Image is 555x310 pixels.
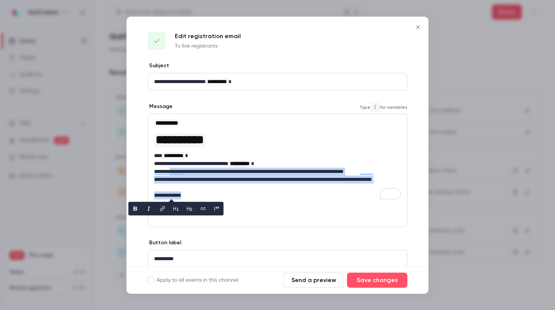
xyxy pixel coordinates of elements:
[175,32,241,41] p: Edit registration email
[148,62,169,69] label: Subject
[284,273,344,288] button: Send a preview
[148,239,181,247] label: Button label
[156,202,168,214] button: link
[148,73,407,90] div: editor
[148,276,238,284] label: Apply to all events in this channel
[370,103,379,112] code: {
[148,114,407,204] div: To enrich screen reader interactions, please activate Accessibility in Grammarly extension settings
[175,42,241,50] p: To live registrants
[148,114,407,204] div: editor
[129,202,141,214] button: bold
[410,20,425,35] button: Close
[359,103,407,112] span: Type for variables
[148,103,173,110] label: Message
[143,202,155,214] button: italic
[347,273,407,288] button: Save changes
[211,202,223,214] button: blockquote
[148,250,407,267] div: editor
